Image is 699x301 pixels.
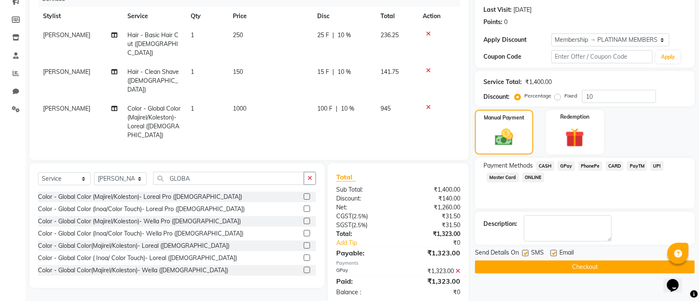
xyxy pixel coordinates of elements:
span: 10 % [337,31,351,40]
div: ₹1,260.00 [398,203,467,212]
span: PayTM [627,161,647,171]
div: Color - Global Color(Majirel/Koleston)- Wella ([DEMOGRAPHIC_DATA]) [38,266,228,275]
div: ₹140.00 [398,194,467,203]
span: 1 [191,31,194,39]
span: 10 % [337,68,351,76]
div: ₹1,323.00 [398,230,467,239]
button: Checkout [475,260,695,274]
th: Qty [186,7,228,26]
div: Discount: [483,92,510,101]
span: SGST [336,221,351,229]
span: [PERSON_NAME] [43,68,90,76]
span: 150 [233,68,243,76]
input: Search or Scan [153,172,304,185]
div: ₹31.50 [398,212,467,221]
div: ₹1,400.00 [398,185,467,194]
th: Disc [312,7,375,26]
div: Payable: [330,248,398,258]
div: ₹0 [410,239,467,247]
div: Color - Global Color (Inoa/Color Touch)- Loreal Pro ([DEMOGRAPHIC_DATA]) [38,205,245,214]
span: Payment Methods [483,161,533,170]
span: 1000 [233,105,246,112]
div: ₹1,323.00 [398,248,467,258]
span: 2.5% [354,213,366,220]
span: Email [559,248,574,259]
div: Apply Discount [483,35,551,44]
th: Action [418,7,460,26]
span: 25 F [317,31,329,40]
div: Sub Total: [330,185,398,194]
div: Balance : [330,288,398,297]
span: GPay [558,161,575,171]
label: Percentage [524,92,551,100]
label: Redemption [560,113,589,121]
img: _gift.svg [559,126,590,149]
div: ₹1,400.00 [525,78,552,87]
span: CASH [536,161,554,171]
div: Color - Global Color (Inoa/Color Touch)- Wella Pro ([DEMOGRAPHIC_DATA]) [38,229,243,238]
span: 2.5% [353,222,366,228]
span: Hair - Clean Shave ([DEMOGRAPHIC_DATA]) [127,68,179,93]
div: Coupon Code [483,52,551,61]
label: Fixed [564,92,577,100]
div: ₹0 [398,288,467,297]
div: Color - Global Color(Majirel/Koleston)- Loreal ([DEMOGRAPHIC_DATA]) [38,241,229,250]
span: Color - Global Color(Majirel/Koleston)- Loreal ([DEMOGRAPHIC_DATA]) [127,105,181,139]
div: 0 [504,18,507,27]
th: Service [122,7,186,26]
span: [PERSON_NAME] [43,105,90,112]
span: UPI [650,161,664,171]
div: Last Visit: [483,5,512,14]
div: Points: [483,18,502,27]
a: Add Tip [330,239,410,247]
div: Net: [330,203,398,212]
div: GPay [330,267,398,276]
th: Total [375,7,418,26]
th: Stylist [38,7,122,26]
span: Master Card [487,173,519,182]
div: Color - Global Color (Majirel/Koleston)- Wella Pro ([DEMOGRAPHIC_DATA]) [38,217,241,226]
span: 141.75 [381,68,399,76]
div: Color - Global Color (Majirel/Koleston)- Loreal Pro ([DEMOGRAPHIC_DATA]) [38,193,242,201]
div: ( ) [330,221,398,230]
button: Apply [656,51,680,63]
th: Price [228,7,312,26]
span: Hair - Basic Hair Cut ([DEMOGRAPHIC_DATA]) [127,31,178,57]
span: Send Details On [475,248,519,259]
div: Service Total: [483,78,522,87]
span: CGST [336,212,352,220]
input: Enter Offer / Coupon Code [551,50,653,63]
label: Manual Payment [484,114,524,122]
div: ₹31.50 [398,221,467,230]
div: [DATE] [513,5,532,14]
div: Discount: [330,194,398,203]
span: SMS [531,248,544,259]
span: 236.25 [381,31,399,39]
div: Paid: [330,276,398,286]
div: Payments [336,260,460,267]
span: Total [336,173,356,182]
span: | [332,31,334,40]
span: 1 [191,105,194,112]
span: 250 [233,31,243,39]
span: 1 [191,68,194,76]
span: 945 [381,105,391,112]
span: [PERSON_NAME] [43,31,90,39]
span: 15 F [317,68,329,76]
span: PhonePe [578,161,602,171]
iframe: chat widget [664,267,691,293]
span: | [332,68,334,76]
div: Description: [483,220,517,228]
span: 10 % [341,104,354,113]
span: 100 F [317,104,332,113]
div: ( ) [330,212,398,221]
span: ONLINE [522,173,544,182]
div: Color - Global Color ( Inoa/ Color Touch)- Loreal ([DEMOGRAPHIC_DATA]) [38,254,237,263]
div: ₹1,323.00 [398,267,467,276]
img: _cash.svg [489,127,519,148]
span: CARD [606,161,624,171]
div: Total: [330,230,398,239]
div: ₹1,323.00 [398,276,467,286]
span: | [336,104,337,113]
